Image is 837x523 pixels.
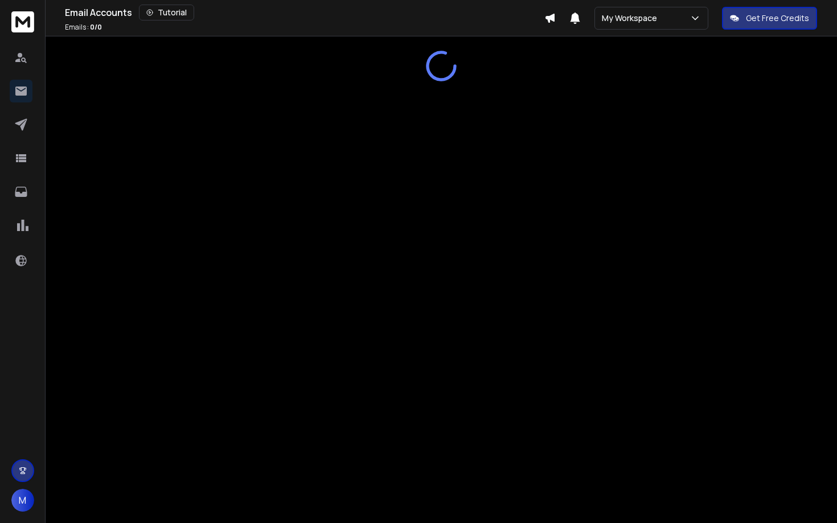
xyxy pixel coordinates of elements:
[722,7,817,30] button: Get Free Credits
[11,489,34,512] button: M
[746,13,809,24] p: Get Free Credits
[602,13,662,24] p: My Workspace
[65,5,544,20] div: Email Accounts
[90,22,102,32] span: 0 / 0
[139,5,194,20] button: Tutorial
[65,23,102,32] p: Emails :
